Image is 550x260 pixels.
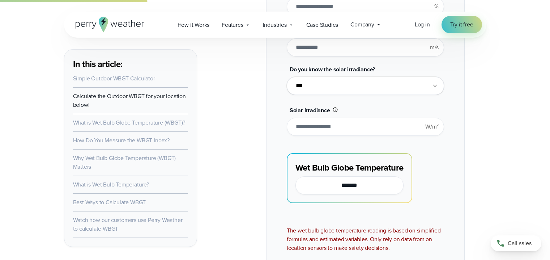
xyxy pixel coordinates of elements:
[171,17,216,32] a: How it Works
[350,20,374,29] span: Company
[263,21,287,29] span: Industries
[73,58,188,70] h3: In this article:
[73,216,183,233] a: Watch how our customers use Perry Weather to calculate WBGT
[290,106,330,114] span: Solar Irradiance
[450,20,473,29] span: Try it free
[287,226,444,252] div: The wet bulb globe temperature reading is based on simplified formulas and estimated variables. O...
[73,118,186,127] a: What is Wet Bulb Globe Temperature (WBGT)?
[73,74,155,83] a: Simple Outdoor WBGT Calculator
[178,21,210,29] span: How it Works
[508,239,532,248] span: Call sales
[73,136,170,144] a: How Do You Measure the WBGT Index?
[73,180,149,189] a: What is Wet Bulb Temperature?
[290,65,375,74] span: Do you know the solar irradiance?
[491,235,541,251] a: Call sales
[73,198,146,206] a: Best Ways to Calculate WBGT
[442,16,482,33] a: Try it free
[306,21,338,29] span: Case Studies
[300,17,345,32] a: Case Studies
[73,154,176,171] a: Why Wet Bulb Globe Temperature (WBGT) Matters
[415,20,430,29] a: Log in
[222,21,243,29] span: Features
[73,92,186,109] a: Calculate the Outdoor WBGT for your location below!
